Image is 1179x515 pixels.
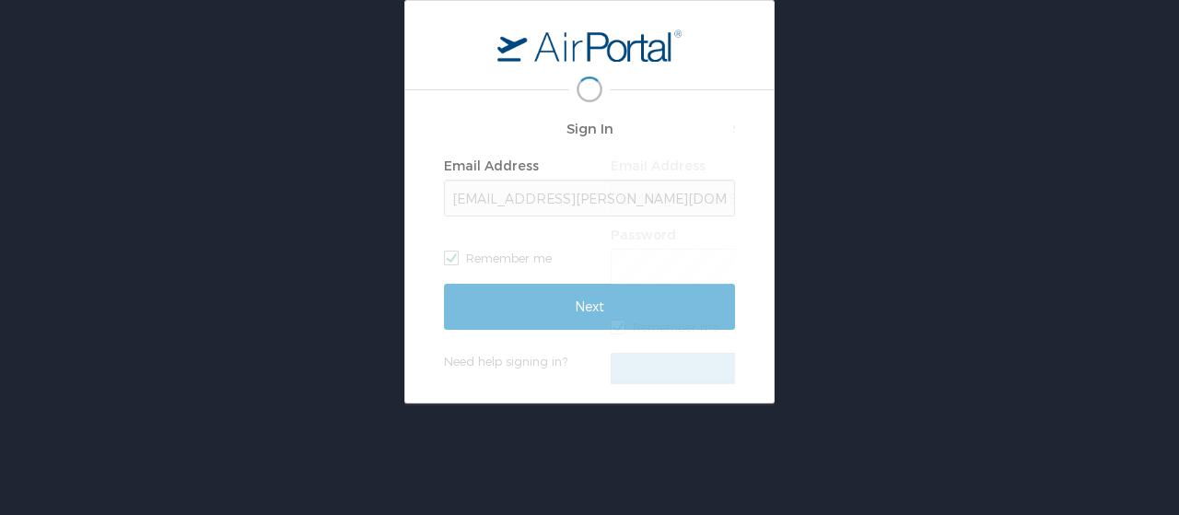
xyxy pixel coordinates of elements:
input: Sign In [611,353,902,399]
h2: Sign In [611,118,902,139]
label: Remember me [611,313,902,341]
label: Password [611,227,676,242]
label: Email Address [444,158,539,173]
input: Next [444,284,735,330]
h2: Sign In [444,118,735,139]
label: Email Address [611,158,706,173]
img: logo [497,29,682,62]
